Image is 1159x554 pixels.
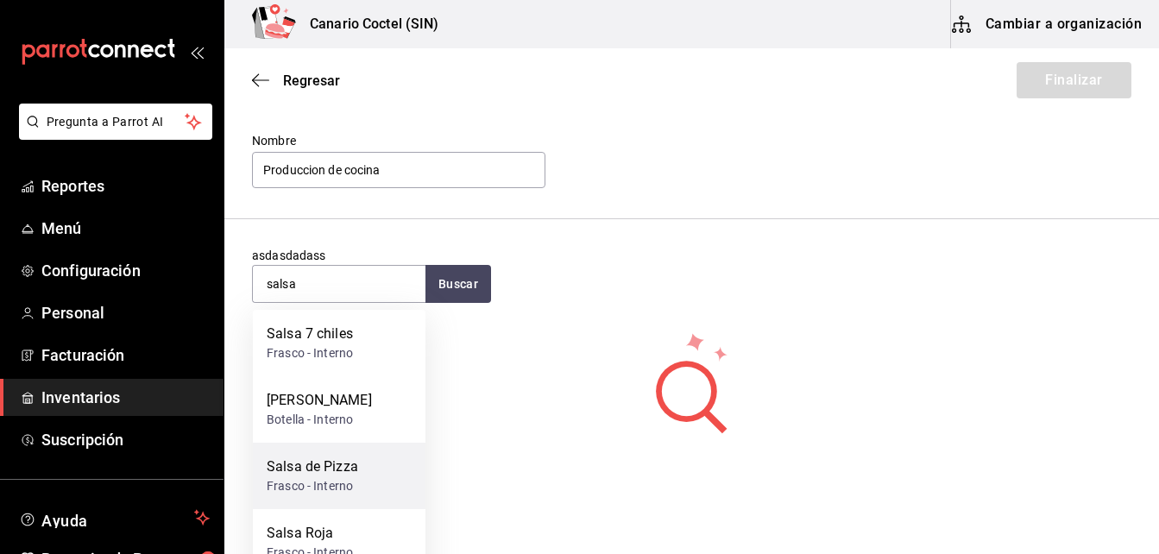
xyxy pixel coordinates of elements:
div: Salsa 7 chiles [267,324,353,344]
div: [PERSON_NAME] [267,390,372,411]
div: asdasdadass [252,247,491,303]
span: Reportes [41,174,210,198]
h3: Canario Coctel (SIN) [296,14,439,35]
button: open_drawer_menu [190,45,204,59]
div: Salsa Roja [267,523,353,544]
span: Suscripción [41,428,210,451]
span: Configuración [41,259,210,282]
button: Regresar [252,72,340,89]
button: Pregunta a Parrot AI [19,104,212,140]
span: Regresar [283,72,340,89]
div: Frasco - Interno [267,344,353,362]
button: Buscar [425,265,491,303]
a: Pregunta a Parrot AI [12,125,212,143]
span: Inventarios [41,386,210,409]
span: Facturación [41,343,210,367]
span: Menú [41,217,210,240]
input: Buscar insumo [253,266,425,302]
div: Botella - Interno [267,411,372,429]
span: Ayuda [41,507,187,528]
span: Pregunta a Parrot AI [47,113,186,131]
div: Frasco - Interno [267,477,358,495]
label: Nombre [252,135,545,147]
div: Salsa de Pizza [267,456,358,477]
span: Personal [41,301,210,324]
